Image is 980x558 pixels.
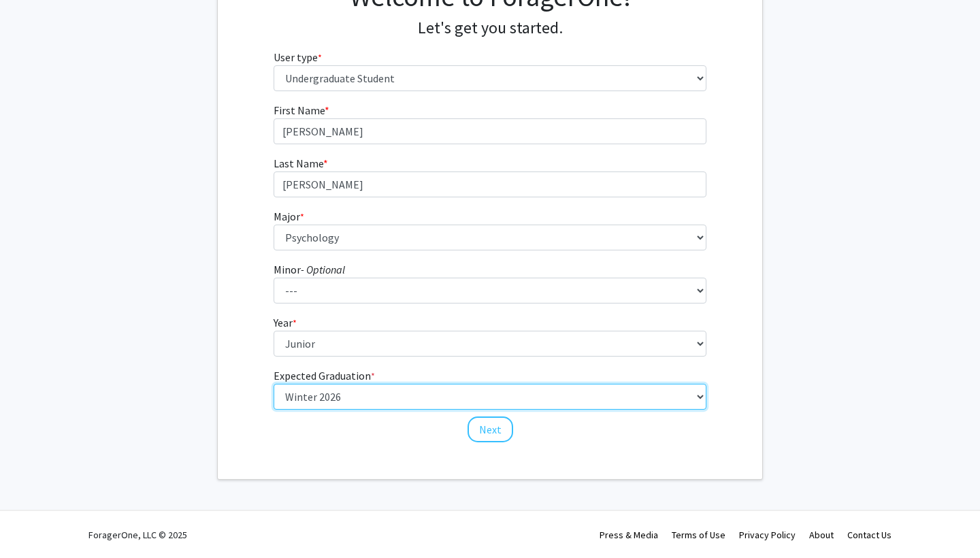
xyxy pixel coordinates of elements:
[301,263,345,276] i: - Optional
[274,367,375,384] label: Expected Graduation
[847,529,892,541] a: Contact Us
[274,49,322,65] label: User type
[468,416,513,442] button: Next
[274,103,325,117] span: First Name
[739,529,796,541] a: Privacy Policy
[809,529,834,541] a: About
[600,529,658,541] a: Press & Media
[274,18,707,38] h4: Let's get you started.
[10,497,58,548] iframe: Chat
[274,157,323,170] span: Last Name
[274,314,297,331] label: Year
[672,529,725,541] a: Terms of Use
[274,261,345,278] label: Minor
[274,208,304,225] label: Major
